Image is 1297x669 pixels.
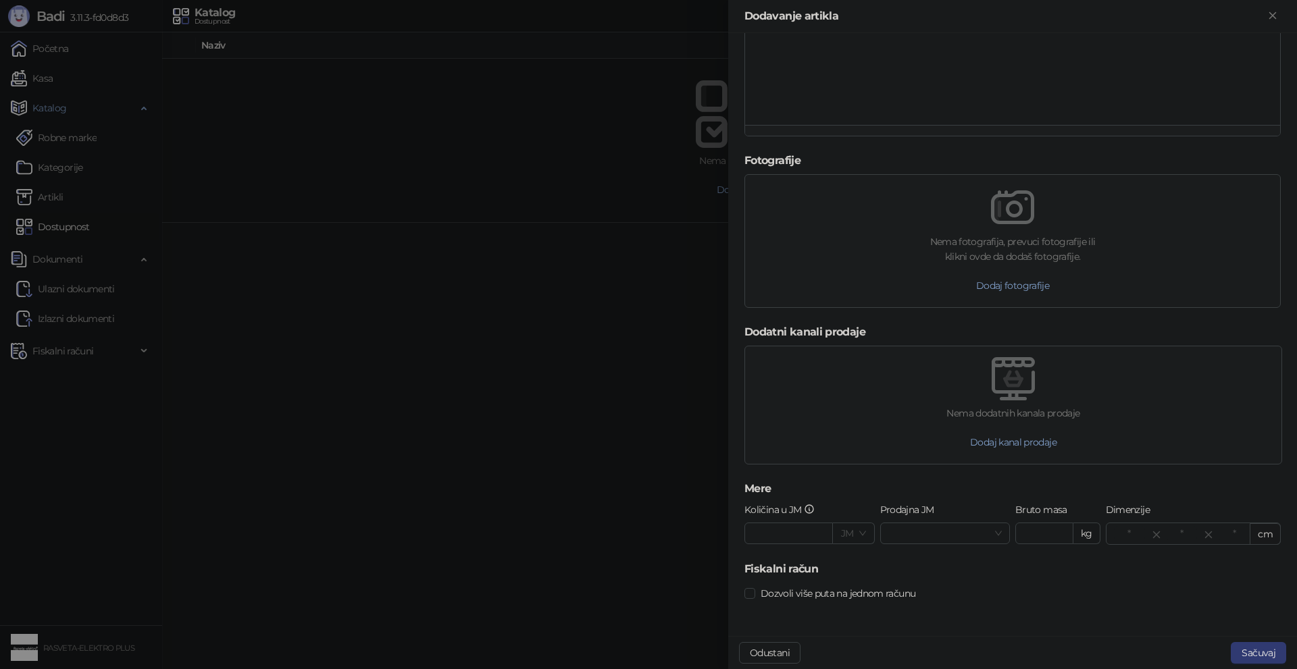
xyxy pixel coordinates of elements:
[959,431,1067,453] button: Dodaj kanal prodaje
[930,234,1096,264] div: Nema fotografija, prevuci fotografije ili klikni ovde da dodaš fotografije.
[1250,523,1281,545] span: cm
[739,642,800,664] button: Odustani
[744,324,1281,340] h5: Dodatni kanali prodaje
[1073,523,1100,544] div: kg
[880,502,942,517] label: Prodajna JM
[919,175,1107,307] span: emptyNema fotografija, prevuci fotografije iliklikni ovde da dodaš fotografije.Dodaj fotografije
[744,153,1281,169] h5: Fotografije
[888,523,990,543] input: Prodajna JM
[1202,529,1213,539] span: to
[1106,502,1159,517] label: Dimenzije
[970,436,1057,448] span: Dodaj kanal prodaje
[965,275,1060,296] button: Dodaj fotografije
[744,561,1281,577] h5: Fiskalni račun
[1150,529,1161,539] span: to
[744,8,1265,24] div: Dodavanje artikla
[744,502,823,517] label: Količina u JM
[991,186,1034,229] img: empty
[744,481,1281,497] h5: Mere
[755,586,921,601] span: Dozvoli više puta na jednom računu
[745,406,1281,421] div: Nema dodatnih kanala prodaje
[1016,523,1073,543] input: Bruto masa
[1231,642,1286,664] button: Sačuvaj
[1015,502,1075,517] label: Bruto masa
[1265,8,1281,24] button: Zatvori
